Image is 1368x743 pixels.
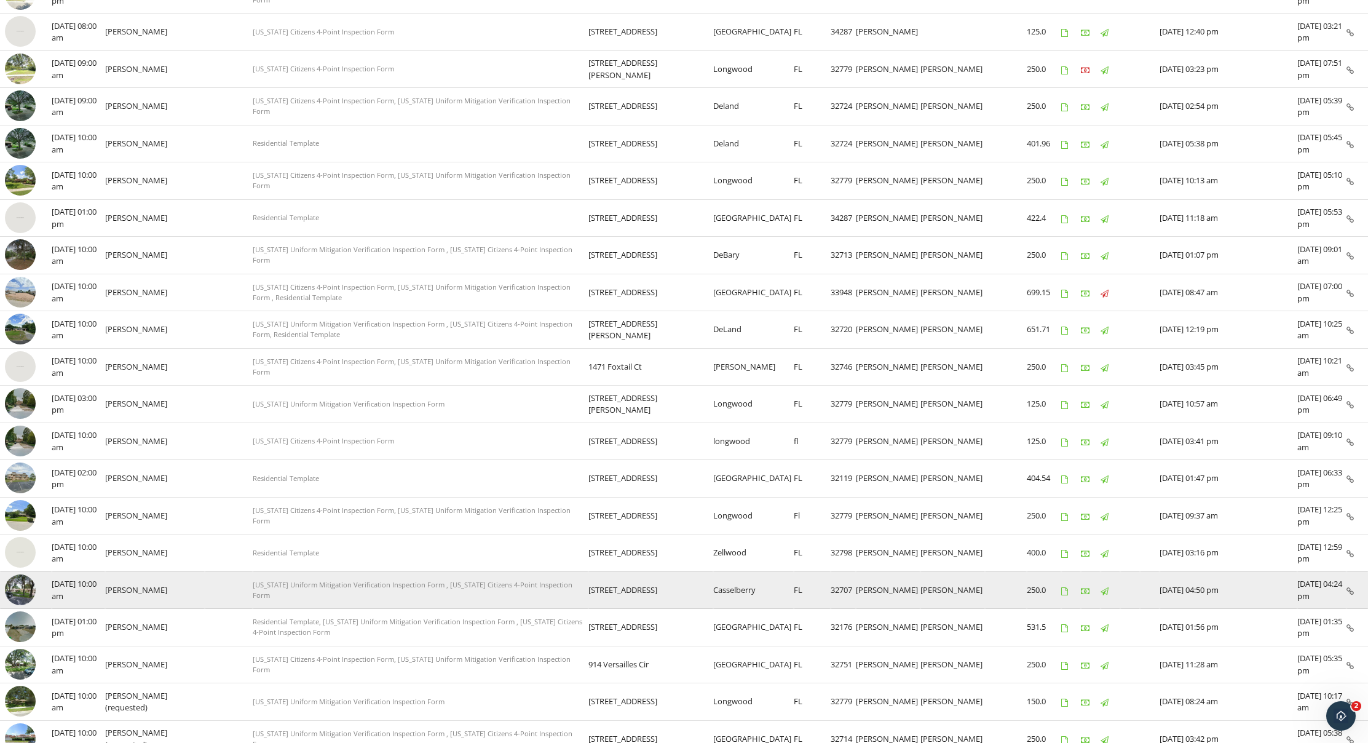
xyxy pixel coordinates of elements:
td: [STREET_ADDRESS] [588,571,713,609]
td: 32720 [831,311,856,349]
td: [DATE] 05:39 pm [1297,88,1346,125]
td: [STREET_ADDRESS] [588,534,713,572]
td: Deland [713,88,794,125]
td: [GEOGRAPHIC_DATA] [713,460,794,498]
td: [DATE] 01:00 pm [52,609,105,646]
td: [PERSON_NAME] [856,237,920,274]
td: [PERSON_NAME] [920,571,985,609]
td: [STREET_ADDRESS][PERSON_NAME] [588,311,713,349]
td: [PERSON_NAME] [920,311,985,349]
td: FL [794,237,831,274]
td: [PERSON_NAME] [105,386,205,423]
td: 32746 [831,348,856,386]
td: [PERSON_NAME] [856,199,920,237]
td: [DATE] 09:00 am [52,50,105,88]
span: [US_STATE] Uniform Mitigation Verification Inspection Form , [US_STATE] Citizens 4-Point Inspecti... [253,245,572,264]
td: [DATE] 06:33 pm [1297,460,1346,498]
td: [DATE] 10:17 am [1297,683,1346,721]
td: FL [794,646,831,683]
td: [PERSON_NAME] [856,50,920,88]
img: streetview [5,16,36,47]
td: [PERSON_NAME] [105,274,205,311]
span: [US_STATE] Citizens 4-Point Inspection Form [253,436,394,445]
td: [DATE] 05:45 pm [1297,125,1346,162]
td: Casselberry [713,571,794,609]
td: 32779 [831,423,856,460]
td: [STREET_ADDRESS] [588,162,713,200]
td: [STREET_ADDRESS] [588,14,713,51]
td: [DATE] 08:24 am [1160,683,1297,721]
td: 250.0 [1027,88,1061,125]
td: [DATE] 08:47 am [1160,274,1297,311]
td: [DATE] 11:18 am [1160,199,1297,237]
td: [DATE] 05:38 pm [1160,125,1297,162]
td: [DATE] 06:49 pm [1297,386,1346,423]
td: [DATE] 02:00 pm [52,460,105,498]
td: Longwood [713,162,794,200]
td: [PERSON_NAME] [105,460,205,498]
td: [DATE] 12:59 pm [1297,534,1346,572]
td: [DATE] 05:35 pm [1297,646,1346,683]
td: 914 Versailles Cir [588,646,713,683]
td: FL [794,460,831,498]
td: [DATE] 04:24 pm [1297,571,1346,609]
td: 125.0 [1027,423,1061,460]
td: [PERSON_NAME] [920,460,985,498]
td: 125.0 [1027,14,1061,51]
td: [STREET_ADDRESS] [588,460,713,498]
span: [US_STATE] Citizens 4-Point Inspection Form, [US_STATE] Uniform Mitigation Verification Inspectio... [253,654,571,674]
td: [DATE] 01:35 pm [1297,609,1346,646]
td: [DATE] 10:00 am [52,683,105,721]
img: streetview [5,463,36,493]
span: Residential Template, [US_STATE] Uniform Mitigation Verification Inspection Form , [US_STATE] Cit... [253,617,582,637]
img: streetview [5,54,36,84]
span: [US_STATE] Citizens 4-Point Inspection Form [253,27,394,36]
td: [DATE] 10:00 am [52,646,105,683]
td: [DATE] 01:00 pm [52,199,105,237]
td: longwood [713,423,794,460]
td: [PERSON_NAME] [856,311,920,349]
td: [DATE] 09:00 am [52,88,105,125]
td: [PERSON_NAME] [105,497,205,534]
td: [STREET_ADDRESS] [588,274,713,311]
td: [DATE] 10:00 am [52,571,105,609]
td: 422.4 [1027,199,1061,237]
td: 1471 Foxtail Ct [588,348,713,386]
td: 34287 [831,14,856,51]
td: [PERSON_NAME] [856,125,920,162]
td: [DATE] 10:00 am [52,348,105,386]
td: 250.0 [1027,237,1061,274]
td: 32119 [831,460,856,498]
td: 32751 [831,646,856,683]
td: [STREET_ADDRESS] [588,88,713,125]
td: 34287 [831,199,856,237]
td: [DATE] 09:10 am [1297,423,1346,460]
img: streetview [5,611,36,642]
td: [PERSON_NAME] [713,348,794,386]
span: [US_STATE] Citizens 4-Point Inspection Form, [US_STATE] Uniform Mitigation Verification Inspectio... [253,357,571,376]
td: FL [794,311,831,349]
td: [DATE] 10:00 am [52,497,105,534]
td: [DATE] 10:21 am [1297,348,1346,386]
td: 250.0 [1027,646,1061,683]
td: [PERSON_NAME] [920,88,985,125]
td: 250.0 [1027,348,1061,386]
td: [DATE] 04:50 pm [1160,571,1297,609]
td: [DATE] 08:00 am [52,14,105,51]
td: [PERSON_NAME] [920,683,985,721]
img: streetview [5,686,36,717]
td: 32724 [831,125,856,162]
img: streetview [5,314,36,344]
img: streetview [5,537,36,568]
td: [PERSON_NAME] [105,423,205,460]
td: [DATE] 10:00 am [52,162,105,200]
td: [DATE] 02:54 pm [1160,88,1297,125]
td: [PERSON_NAME] [920,125,985,162]
td: [PERSON_NAME] [105,14,205,51]
img: streetview [5,202,36,233]
img: streetview [5,239,36,270]
td: FL [794,609,831,646]
td: FL [794,199,831,237]
td: [DATE] 10:00 am [52,237,105,274]
td: DeBary [713,237,794,274]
